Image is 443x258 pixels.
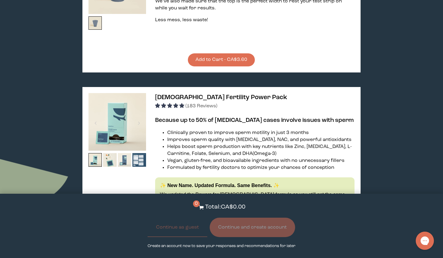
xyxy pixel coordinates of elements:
[155,94,287,101] span: [DEMOGRAPHIC_DATA] Fertility Power Pack
[103,153,117,167] img: thumbnail image
[167,143,355,157] li: Helps boost sperm production with key nutrients like Zinc, [MEDICAL_DATA], L-Carnitine, Folate, S...
[155,17,355,24] p: Less mess, less waste!
[88,93,146,151] img: thumbnail image
[132,153,146,167] img: thumbnail image
[167,136,355,143] li: Improves sperm quality with [MEDICAL_DATA], NAC, and powerful antioxidants
[167,129,355,136] li: Clinically proven to improve sperm motility in just 3 months
[148,243,295,249] p: Create an account now to save your responses and recommendations for later
[167,164,355,171] li: Formulated by fertility doctors to optimize your chances of conception
[155,116,355,125] h3: Because up to 50% of [MEDICAL_DATA] cases involve issues with sperm
[413,230,437,252] iframe: Gorgias live chat messenger
[160,183,279,188] strong: ✨ New Name. Updated Formula. Same Benefits. ✨
[160,191,350,205] p: We updated the Powers for [DEMOGRAPHIC_DATA] formula so you still get the same incredible sperm b...
[205,203,245,212] p: Total: CA$0.00
[167,157,355,164] li: Vegan, gluten-free, and bioavailable ingredients with no unnecessary fillers
[210,218,295,237] button: Continue and create account
[188,53,255,66] button: Add to Cart - CA$3.60
[88,153,102,167] img: thumbnail image
[148,218,207,237] button: Continue as guest
[155,104,185,109] span: 4.94 stars
[193,200,200,207] span: 0
[185,104,217,109] span: (183 Reviews)
[118,153,132,167] img: thumbnail image
[88,16,102,30] img: thumbnail image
